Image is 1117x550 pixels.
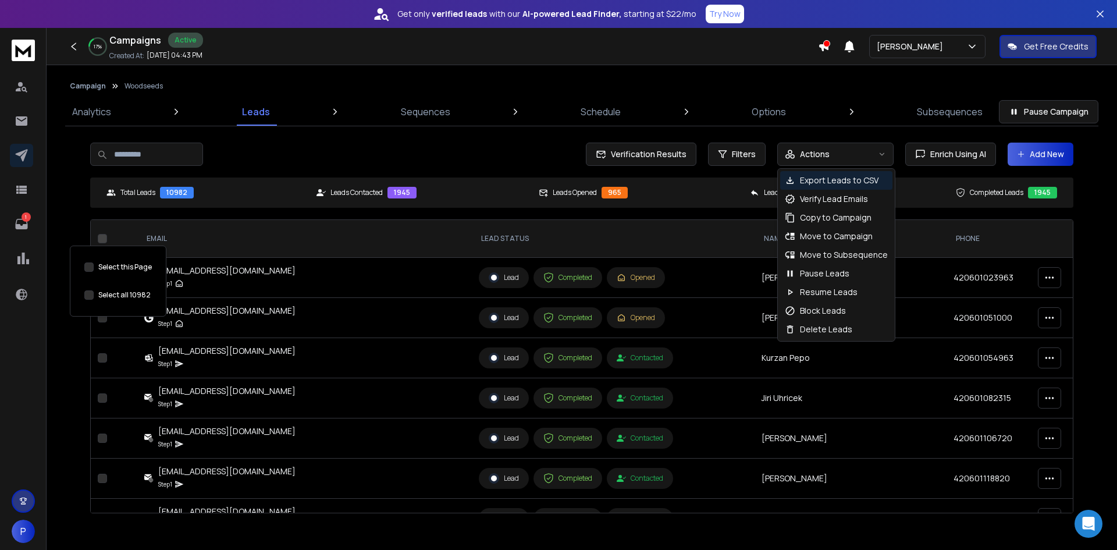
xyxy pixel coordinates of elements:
div: Lead [489,353,519,363]
div: Completed [543,473,592,484]
p: Options [752,105,786,119]
p: Step 1 [158,398,172,410]
p: Actions [800,148,830,160]
h1: Campaigns [109,33,161,47]
p: Move to Subsequence [800,249,888,261]
button: P [12,520,35,543]
a: Sequences [394,98,457,126]
th: LEAD STATUS [472,220,755,258]
span: Enrich Using AI [926,148,986,160]
td: [PERSON_NAME] [755,258,947,298]
div: [EMAIL_ADDRESS][DOMAIN_NAME] [158,385,296,397]
p: Pause Leads [800,268,849,279]
button: Try Now [706,5,744,23]
td: [PERSON_NAME] [755,298,947,338]
button: Pause Campaign [999,100,1098,123]
p: Woodseeds [124,81,163,91]
p: Completed Leads [970,188,1023,197]
div: 1945 [1028,187,1057,198]
div: [EMAIL_ADDRESS][DOMAIN_NAME] [158,265,296,276]
td: 420601023963 [947,258,1031,298]
a: Schedule [574,98,628,126]
p: Schedule [581,105,621,119]
p: Leads Opened [553,188,597,197]
div: Opened [617,273,655,282]
p: Export Leads to CSV [800,175,878,186]
p: Leads [242,105,270,119]
p: Try Now [709,8,741,20]
td: 420601054963 [947,338,1031,378]
div: 10982 [160,187,194,198]
div: Contacted [617,434,663,443]
div: [EMAIL_ADDRESS][DOMAIN_NAME] [158,506,296,517]
th: Phone [947,220,1031,258]
td: Jiri Uhricek [755,378,947,418]
th: NAME [755,220,947,258]
div: [EMAIL_ADDRESS][DOMAIN_NAME] [158,345,296,357]
p: Get Free Credits [1024,41,1088,52]
div: Lead [489,473,519,484]
p: Step 1 [158,318,172,329]
td: 420601051000 [947,298,1031,338]
p: Get only with our starting at $22/mo [397,8,696,20]
div: Lead [489,313,519,323]
button: Enrich Using AI [905,143,996,166]
div: [EMAIL_ADDRESS][DOMAIN_NAME] [158,305,296,317]
p: [PERSON_NAME] [877,41,948,52]
span: Verification Results [606,148,686,160]
td: 420601118820 [947,459,1031,499]
p: Delete Leads [800,324,852,335]
p: Subsequences [917,105,983,119]
div: [EMAIL_ADDRESS][DOMAIN_NAME] [158,425,296,437]
button: Campaign [70,81,106,91]
button: Filters [708,143,766,166]
p: Analytics [72,105,111,119]
p: Block Leads [800,305,846,317]
a: Options [745,98,793,126]
p: 17 % [94,43,102,50]
div: [EMAIL_ADDRESS][DOMAIN_NAME] [158,466,296,477]
td: 420601106720 [947,418,1031,459]
div: Lead [489,393,519,403]
th: EMAIL [137,220,472,258]
span: Filters [732,148,756,160]
div: Completed [543,272,592,283]
div: Completed [543,353,592,363]
td: [PERSON_NAME] [755,499,947,539]
p: Step 1 [158,358,172,370]
td: 420601143144 [947,499,1031,539]
div: Completed [543,433,592,443]
div: Contacted [617,393,663,403]
div: Opened [617,313,655,322]
p: Leads Replied [764,188,807,197]
p: Created At: [109,51,144,61]
td: Kurzan Pepo [755,338,947,378]
div: Open Intercom Messenger [1075,510,1102,538]
div: Contacted [617,353,663,363]
p: [DATE] 04:43 PM [147,51,202,60]
button: Get Free Credits [999,35,1097,58]
p: Copy to Campaign [800,212,871,223]
td: 420601082315 [947,378,1031,418]
div: 965 [602,187,628,198]
strong: AI-powered Lead Finder, [522,8,621,20]
p: Step 1 [158,438,172,450]
p: Total Leads [120,188,155,197]
label: Select all 10982 [98,290,151,300]
a: Subsequences [910,98,990,126]
p: Sequences [401,105,450,119]
p: Resume Leads [800,286,858,298]
a: Leads [235,98,277,126]
a: Analytics [65,98,118,126]
strong: verified leads [432,8,487,20]
div: Completed [543,313,592,323]
p: Move to Campaign [800,230,873,242]
a: 1 [10,212,33,236]
button: Verification Results [586,143,696,166]
img: logo [12,40,35,61]
div: Contacted [617,474,663,483]
p: Verify Lead Emails [800,193,868,205]
td: [PERSON_NAME] [755,418,947,459]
